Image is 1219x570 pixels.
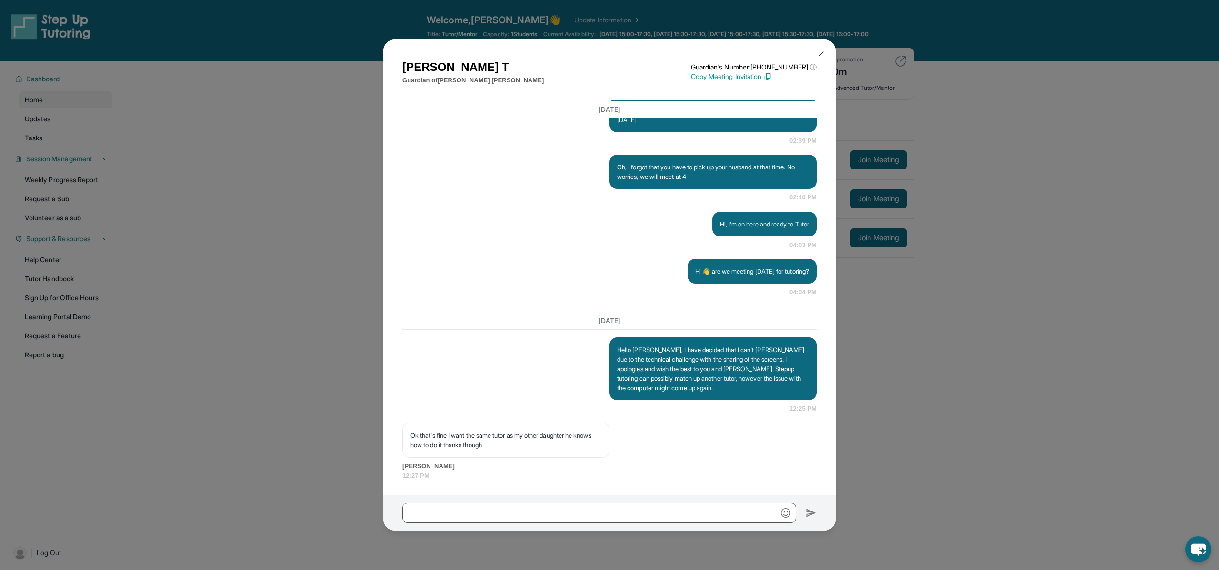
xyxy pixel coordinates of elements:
[789,193,817,202] span: 02:40 PM
[402,462,817,471] span: [PERSON_NAME]
[789,404,817,413] span: 12:25 PM
[617,345,809,393] p: Hello [PERSON_NAME], I have decided that I can't [PERSON_NAME] due to the technical challenge wit...
[1185,536,1211,562] button: chat-button
[789,287,817,297] span: 04:04 PM
[810,62,817,72] span: ⓘ
[402,316,817,325] h3: [DATE]
[789,240,817,250] span: 04:03 PM
[818,50,825,58] img: Close Icon
[402,59,544,76] h1: [PERSON_NAME] T
[402,471,817,481] span: 12:27 PM
[763,72,772,81] img: Copy Icon
[806,507,817,519] img: Send icon
[617,162,809,181] p: Oh, I forgot that you have to pick up your husband at that time. No worries, we will meet at 4
[789,136,817,146] span: 02:39 PM
[691,62,817,72] p: Guardian's Number: [PHONE_NUMBER]
[410,431,601,450] p: Ok that's fine I want the same tutor as my other daughter he knows how to do it thanks though
[402,104,817,114] h3: [DATE]
[720,219,809,229] p: Hi, I'm on here and ready to Tutor
[402,76,544,85] p: Guardian of [PERSON_NAME] [PERSON_NAME]
[695,266,809,276] p: Hi 👋 are we meeting [DATE] for tutoring?
[691,72,817,81] p: Copy Meeting Invitation
[781,508,790,518] img: Emoji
